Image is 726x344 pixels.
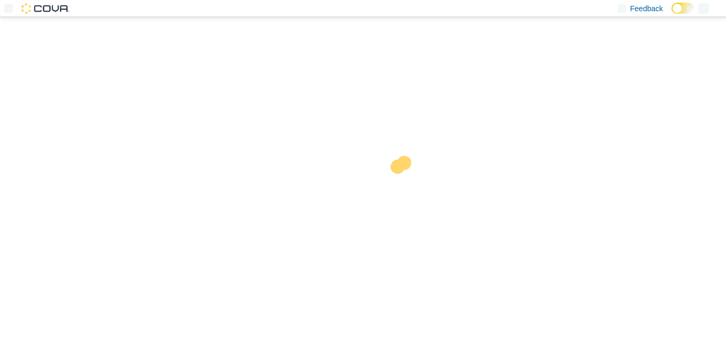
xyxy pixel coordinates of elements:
[21,3,69,14] img: Cova
[630,3,663,14] span: Feedback
[363,148,443,228] img: cova-loader
[671,3,694,14] input: Dark Mode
